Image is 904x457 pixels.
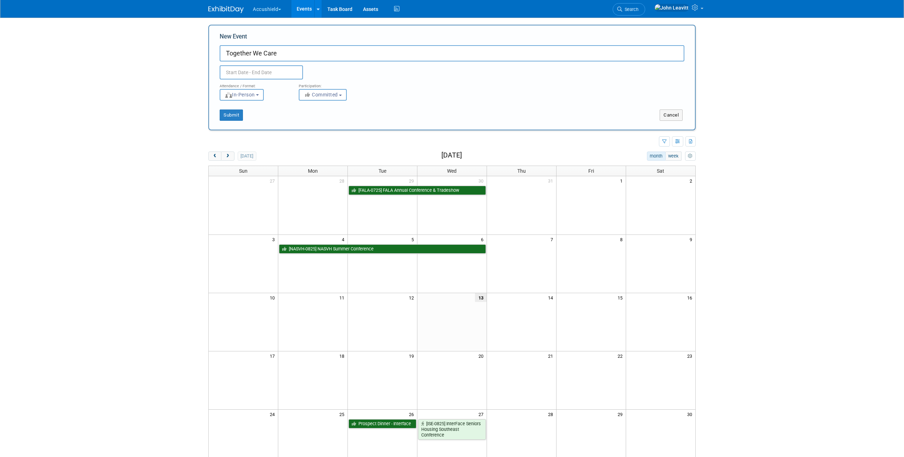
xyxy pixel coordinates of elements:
span: 27 [269,176,278,185]
button: myCustomButton [685,152,696,161]
span: 26 [408,410,417,419]
span: 30 [686,410,695,419]
span: 30 [478,176,487,185]
button: Submit [220,109,243,121]
span: 28 [547,410,556,419]
span: 25 [339,410,347,419]
span: 29 [617,410,626,419]
span: Mon [308,168,318,174]
img: John Leavitt [654,4,689,12]
button: Committed [299,89,347,101]
button: week [665,152,682,161]
span: 10 [269,293,278,302]
div: Attendance / Format: [220,79,288,89]
input: Name of Trade Show / Conference [220,45,684,61]
a: Prospect Dinner - Interface [349,419,416,428]
span: Wed [447,168,457,174]
i: Personalize Calendar [688,154,692,159]
span: In-Person [225,92,255,97]
span: 7 [550,235,556,244]
span: 17 [269,351,278,360]
span: 14 [547,293,556,302]
span: 27 [478,410,487,419]
img: ExhibitDay [208,6,244,13]
span: 31 [547,176,556,185]
span: 29 [408,176,417,185]
span: Fri [588,168,594,174]
input: Start Date - End Date [220,65,303,79]
span: 2 [689,176,695,185]
label: New Event [220,32,247,43]
span: 22 [617,351,626,360]
span: Sun [239,168,248,174]
span: 19 [408,351,417,360]
span: Thu [517,168,526,174]
button: next [221,152,234,161]
div: Participation: [299,79,367,89]
span: 13 [475,293,487,302]
span: 18 [339,351,347,360]
span: Search [622,7,638,12]
button: prev [208,152,221,161]
a: [ISE-0825] InterFace Seniors Housing Southeast Conference [418,419,486,439]
span: 12 [408,293,417,302]
span: 1 [619,176,626,185]
span: 4 [341,235,347,244]
span: Tue [379,168,386,174]
span: 6 [480,235,487,244]
span: Sat [657,168,664,174]
a: [FALA-0725] FALA Annual Conference & Tradeshow [349,186,486,195]
span: 3 [272,235,278,244]
span: 8 [619,235,626,244]
button: [DATE] [238,152,256,161]
button: month [647,152,666,161]
span: Committed [304,92,338,97]
span: 9 [689,235,695,244]
span: 16 [686,293,695,302]
button: Cancel [660,109,683,121]
span: 15 [617,293,626,302]
span: 20 [478,351,487,360]
button: In-Person [220,89,264,101]
span: 28 [339,176,347,185]
a: [NASVH-0825] NASVH Summer Conference [279,244,486,254]
a: Search [613,3,645,16]
span: 5 [411,235,417,244]
span: 21 [547,351,556,360]
h2: [DATE] [441,152,462,159]
span: 24 [269,410,278,419]
span: 11 [339,293,347,302]
span: 23 [686,351,695,360]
